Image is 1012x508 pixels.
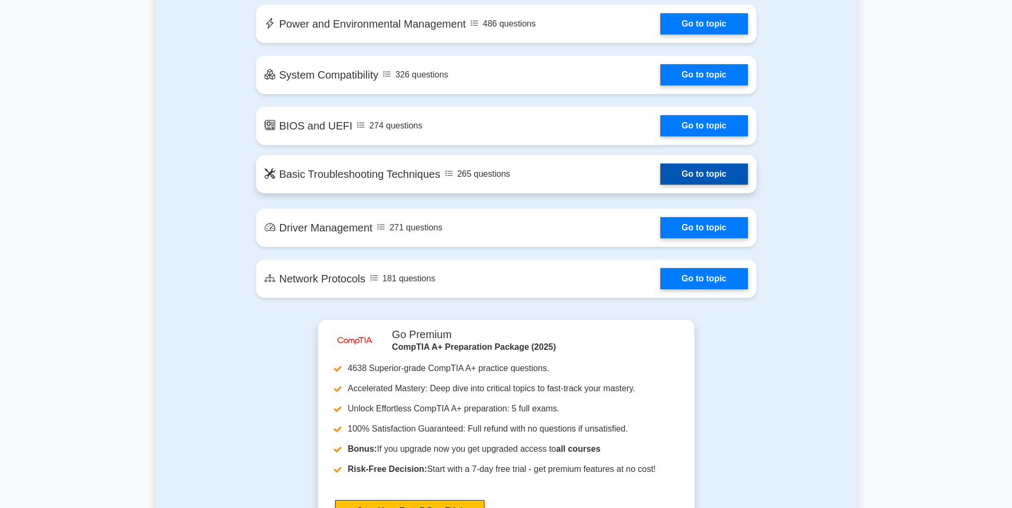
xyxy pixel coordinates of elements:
[660,115,747,136] a: Go to topic
[660,217,747,238] a: Go to topic
[660,268,747,289] a: Go to topic
[660,163,747,185] a: Go to topic
[660,13,747,35] a: Go to topic
[660,64,747,85] a: Go to topic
